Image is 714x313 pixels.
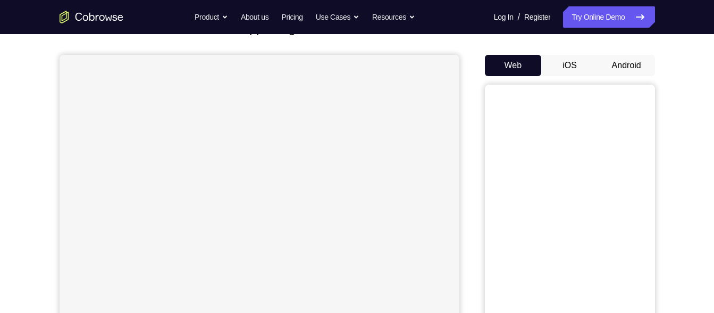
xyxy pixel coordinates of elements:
button: Resources [372,6,415,28]
button: iOS [541,55,598,76]
a: Register [524,6,550,28]
a: Pricing [281,6,303,28]
a: Log In [494,6,514,28]
span: / [518,11,520,23]
a: About us [241,6,268,28]
button: Web [485,55,542,76]
button: Use Cases [316,6,359,28]
button: Android [598,55,655,76]
button: Product [195,6,228,28]
a: Go to the home page [60,11,123,23]
a: Try Online Demo [563,6,654,28]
